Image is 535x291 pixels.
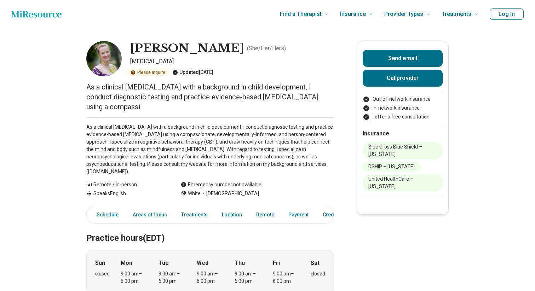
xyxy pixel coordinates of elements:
[188,190,201,197] span: White
[218,208,246,222] a: Location
[318,208,354,222] a: Credentials
[121,270,148,285] div: 9:00 am – 6:00 pm
[235,270,262,285] div: 9:00 am – 6:00 pm
[86,215,334,244] h2: Practice hours (EDT)
[130,41,244,56] h1: [PERSON_NAME]
[363,162,420,171] li: DSHIP – [US_STATE]
[127,69,169,76] div: Please inquire
[181,181,261,188] div: Emergency number not available
[363,95,443,121] ul: Payment options
[95,270,110,278] div: closed
[121,259,132,267] strong: Mon
[363,50,443,67] button: Send email
[311,259,320,267] strong: Sat
[311,270,325,278] div: closed
[130,57,334,66] p: [MEDICAL_DATA]
[197,259,208,267] strong: Wed
[95,259,105,267] strong: Sun
[273,270,300,285] div: 9:00 am – 6:00 pm
[201,190,259,197] span: [DEMOGRAPHIC_DATA]
[363,113,443,121] li: I offer a free consultation
[128,208,171,222] a: Areas of focus
[284,208,313,222] a: Payment
[273,259,280,267] strong: Fri
[86,82,334,112] p: As a clinical [MEDICAL_DATA] with a background in child development, I conduct diagnostic testing...
[252,208,278,222] a: Remote
[86,181,167,188] div: Remote / In-person
[247,44,286,53] p: ( She/Her/Hers )
[363,142,443,159] li: Blue Cross Blue Shield – [US_STATE]
[86,123,334,175] p: As a clinical [MEDICAL_DATA] with a background in child development, I conduct diagnostic testing...
[442,9,471,19] span: Treatments
[280,9,322,19] span: Find a Therapist
[363,174,443,191] li: United HealthCare – [US_STATE]
[86,190,167,197] div: Speaks English
[11,7,62,21] a: Home page
[159,259,169,267] strong: Tue
[384,9,423,19] span: Provider Types
[363,104,443,112] li: In-network insurance
[363,70,443,87] button: Callprovider
[490,8,524,20] button: Log In
[363,129,443,138] h2: Insurance
[235,259,245,267] strong: Thu
[86,41,122,76] img: Anna Craig, Psychologist
[340,9,366,19] span: Insurance
[172,69,213,76] div: Updated [DATE]
[159,270,186,285] div: 9:00 am – 6:00 pm
[363,95,443,103] li: Out-of-network insurance
[197,270,224,285] div: 9:00 am – 6:00 pm
[177,208,212,222] a: Treatments
[88,208,123,222] a: Schedule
